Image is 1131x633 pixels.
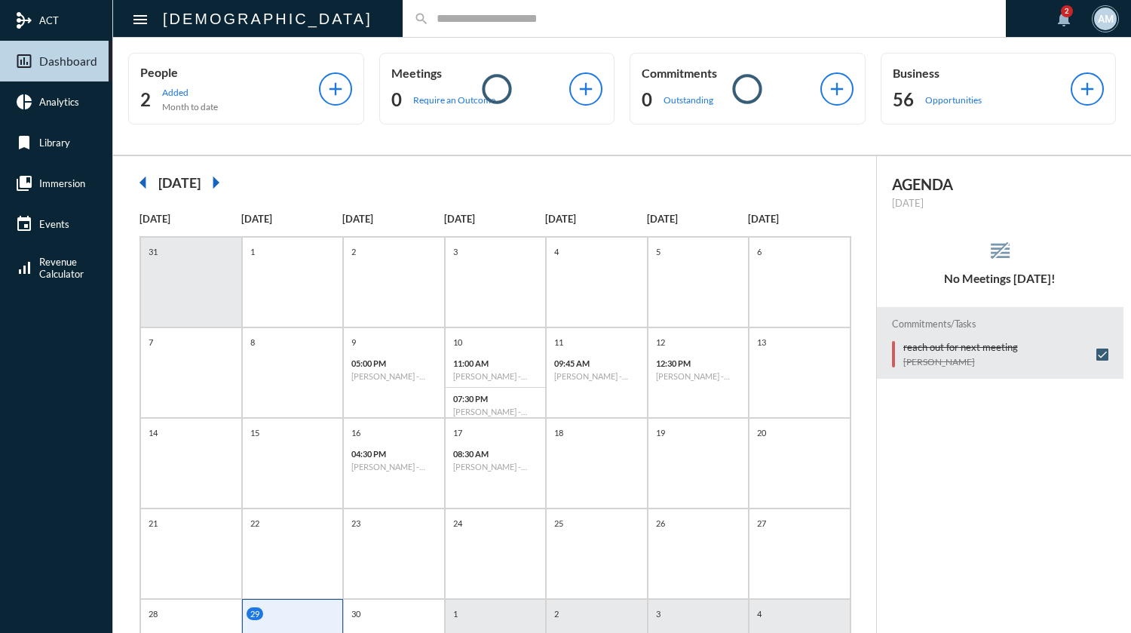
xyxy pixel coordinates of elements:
[652,426,669,439] p: 19
[1061,5,1073,17] div: 2
[348,517,364,530] p: 23
[145,607,161,620] p: 28
[247,336,259,349] p: 8
[348,245,360,258] p: 2
[554,371,639,381] h6: [PERSON_NAME] - Philosophy I
[128,167,158,198] mat-icon: arrow_left
[247,426,263,439] p: 15
[892,175,1109,193] h2: AGENDA
[449,517,466,530] p: 24
[656,358,741,368] p: 12:30 PM
[39,14,59,26] span: ACT
[753,245,765,258] p: 6
[877,272,1124,285] h5: No Meetings [DATE]!
[351,358,437,368] p: 05:00 PM
[140,65,319,79] p: People
[162,101,218,112] p: Month to date
[162,87,218,98] p: Added
[342,213,444,225] p: [DATE]
[453,462,538,472] h6: [PERSON_NAME] - Fulfillment
[647,213,749,225] p: [DATE]
[753,426,770,439] p: 20
[988,238,1013,263] mat-icon: reorder
[15,93,33,111] mat-icon: pie_chart
[351,449,437,459] p: 04:30 PM
[145,245,161,258] p: 31
[753,607,765,620] p: 4
[903,356,1018,367] p: [PERSON_NAME]
[325,78,346,100] mat-icon: add
[652,336,669,349] p: 12
[158,174,201,191] h2: [DATE]
[39,256,84,280] span: Revenue Calculator
[39,96,79,108] span: Analytics
[1055,10,1073,28] mat-icon: notifications
[39,54,97,68] span: Dashboard
[145,426,161,439] p: 14
[453,371,538,381] h6: [PERSON_NAME] - Review
[139,213,241,225] p: [DATE]
[241,213,343,225] p: [DATE]
[145,336,157,349] p: 7
[145,517,161,530] p: 21
[1077,78,1098,100] mat-icon: add
[1094,8,1117,30] div: AM
[449,336,466,349] p: 10
[201,167,231,198] mat-icon: arrow_right
[125,4,155,34] button: Toggle sidenav
[550,607,562,620] p: 2
[449,245,461,258] p: 3
[892,318,1109,330] h2: Commitments/Tasks
[247,245,259,258] p: 1
[453,358,538,368] p: 11:00 AM
[892,197,1109,209] p: [DATE]
[545,213,647,225] p: [DATE]
[348,336,360,349] p: 9
[449,426,466,439] p: 17
[414,11,429,26] mat-icon: search
[453,394,538,404] p: 07:30 PM
[893,88,914,112] h2: 56
[550,426,567,439] p: 18
[903,341,1018,353] p: reach out for next meeting
[453,449,538,459] p: 08:30 AM
[351,371,437,381] h6: [PERSON_NAME] - Fulfillment
[131,11,149,29] mat-icon: Side nav toggle icon
[39,137,70,149] span: Library
[656,371,741,381] h6: [PERSON_NAME] - Investment
[348,426,364,439] p: 16
[550,517,567,530] p: 25
[753,517,770,530] p: 27
[652,607,664,620] p: 3
[925,94,982,106] p: Opportunities
[444,213,546,225] p: [DATE]
[15,215,33,233] mat-icon: event
[550,336,567,349] p: 11
[15,259,33,277] mat-icon: signal_cellular_alt
[15,52,33,70] mat-icon: insert_chart_outlined
[247,607,263,620] p: 29
[39,218,69,230] span: Events
[652,245,664,258] p: 5
[39,177,85,189] span: Immersion
[449,607,461,620] p: 1
[753,336,770,349] p: 13
[453,407,538,416] h6: [PERSON_NAME] - Review
[15,134,33,152] mat-icon: bookmark
[163,7,372,31] h2: [DEMOGRAPHIC_DATA]
[247,517,263,530] p: 22
[652,517,669,530] p: 26
[15,11,33,29] mat-icon: mediation
[140,88,151,112] h2: 2
[15,174,33,192] mat-icon: collections_bookmark
[351,462,437,472] h6: [PERSON_NAME] - Philosophy I
[554,358,639,368] p: 09:45 AM
[893,66,1071,80] p: Business
[348,607,364,620] p: 30
[550,245,562,258] p: 4
[748,213,850,225] p: [DATE]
